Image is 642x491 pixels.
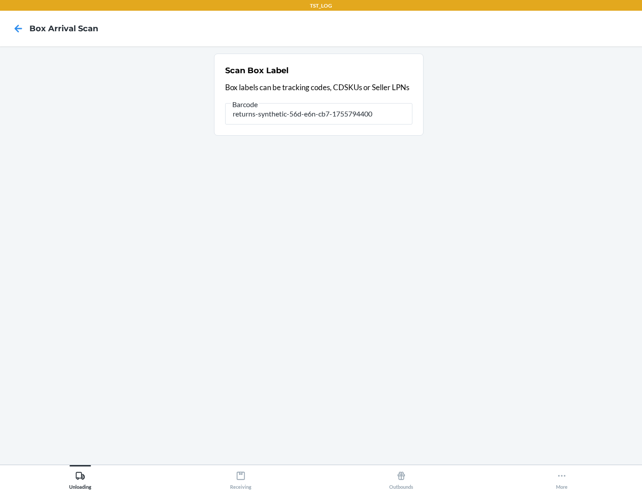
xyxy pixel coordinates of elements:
div: Receiving [230,467,251,490]
h2: Scan Box Label [225,65,288,76]
div: More [556,467,568,490]
span: Barcode [231,100,259,109]
p: TST_LOG [310,2,332,10]
button: More [481,465,642,490]
h4: Box Arrival Scan [29,23,98,34]
div: Unloading [69,467,91,490]
p: Box labels can be tracking codes, CDSKUs or Seller LPNs [225,82,412,93]
button: Outbounds [321,465,481,490]
div: Outbounds [389,467,413,490]
input: Barcode [225,103,412,125]
button: Receiving [160,465,321,490]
